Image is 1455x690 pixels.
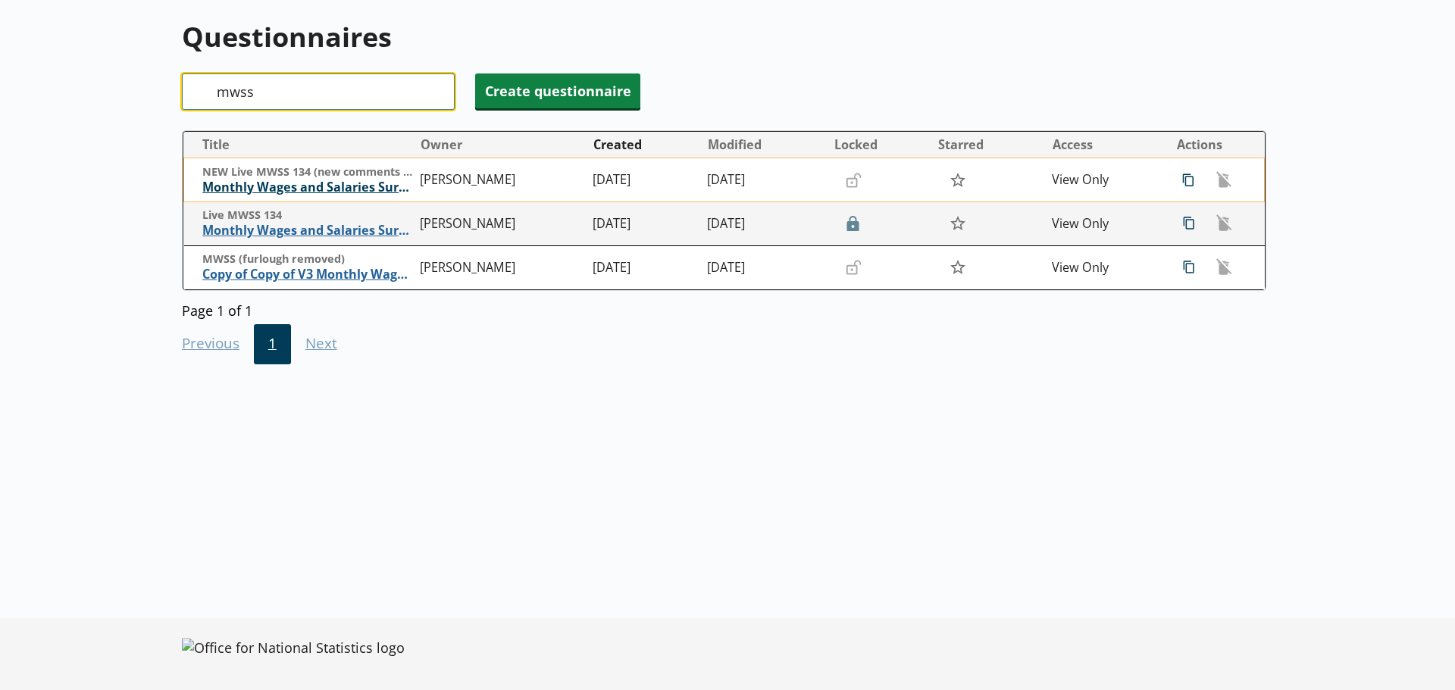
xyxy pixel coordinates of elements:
td: [DATE] [701,202,828,246]
span: Monthly Wages and Salaries Survey [202,223,413,239]
button: Star [941,166,974,195]
td: View Only [1046,202,1161,246]
span: Live MWSS 134 [202,208,413,223]
td: [PERSON_NAME] [414,158,587,202]
td: [DATE] [701,158,828,202]
span: MWSS (furlough removed) [202,252,413,267]
button: Modified [702,133,827,157]
button: Access [1047,133,1160,157]
input: Search questionnaire titles [182,73,455,110]
button: Title [190,133,413,157]
th: Actions [1161,132,1265,158]
button: Locked [828,133,931,157]
img: Office for National Statistics logo [182,638,405,657]
span: NEW Live MWSS 134 (new comments box) [202,165,413,180]
h1: Questionnaires [182,18,1266,55]
button: Created [587,133,700,157]
td: [PERSON_NAME] [414,202,587,246]
td: View Only [1046,158,1161,202]
button: 1 [254,324,291,365]
td: [DATE] [586,202,701,246]
span: Monthly Wages and Salaries Survey [202,180,413,195]
td: [PERSON_NAME] [414,245,587,289]
button: Owner [415,133,586,157]
button: Star [941,209,974,238]
div: Page 1 of 1 [182,298,1266,320]
button: Star [941,253,974,282]
button: Create questionnaire [475,73,640,108]
td: [DATE] [586,245,701,289]
td: [DATE] [701,245,828,289]
button: Starred [932,133,1046,157]
td: [DATE] [586,158,701,202]
span: Copy of Copy of V3 Monthly Wages and Salaries Survey [202,267,413,283]
td: View Only [1046,245,1161,289]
